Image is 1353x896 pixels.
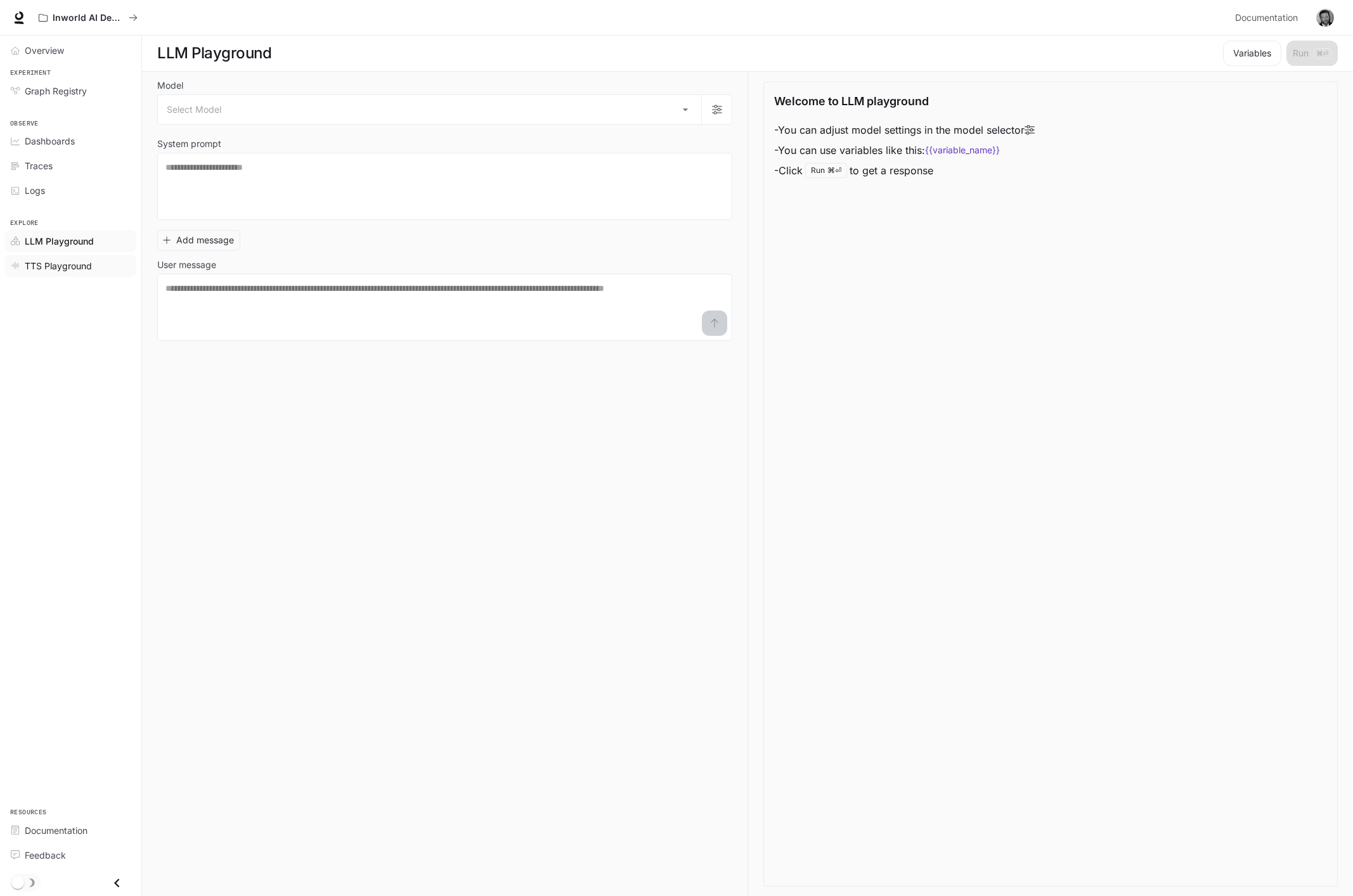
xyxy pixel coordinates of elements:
[25,84,87,98] span: Graph Registry
[805,163,847,178] div: Run
[5,255,136,277] a: TTS Playground
[157,260,216,269] p: User message
[1312,5,1338,30] button: User avatar
[157,139,221,148] p: System prompt
[157,41,271,66] h1: LLM Playground
[774,120,1035,140] li: - You can adjust model settings in the model selector
[925,144,1000,157] code: {{variable_name}}
[5,179,136,202] a: Logs
[157,81,183,90] p: Model
[1235,10,1298,26] span: Documentation
[25,134,75,148] span: Dashboards
[25,259,92,272] span: TTS Playground
[25,234,94,248] span: LLM Playground
[1316,9,1334,27] img: User avatar
[25,824,87,837] span: Documentation
[5,844,136,866] a: Feedback
[158,95,701,124] div: Select Model
[5,819,136,842] a: Documentation
[25,848,66,862] span: Feedback
[5,80,136,102] a: Graph Registry
[1230,5,1307,30] a: Documentation
[103,870,131,896] button: Close drawer
[167,103,221,116] span: Select Model
[774,140,1035,160] li: - You can use variables like this:
[33,5,143,30] button: All workspaces
[827,167,841,174] p: ⌘⏎
[774,160,1035,181] li: - Click to get a response
[5,39,136,61] a: Overview
[53,13,124,23] p: Inworld AI Demos
[25,159,53,172] span: Traces
[774,93,929,110] p: Welcome to LLM playground
[157,230,240,251] button: Add message
[25,184,45,197] span: Logs
[11,875,24,889] span: Dark mode toggle
[1223,41,1281,66] button: Variables
[5,230,136,252] a: LLM Playground
[25,44,64,57] span: Overview
[5,155,136,177] a: Traces
[5,130,136,152] a: Dashboards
